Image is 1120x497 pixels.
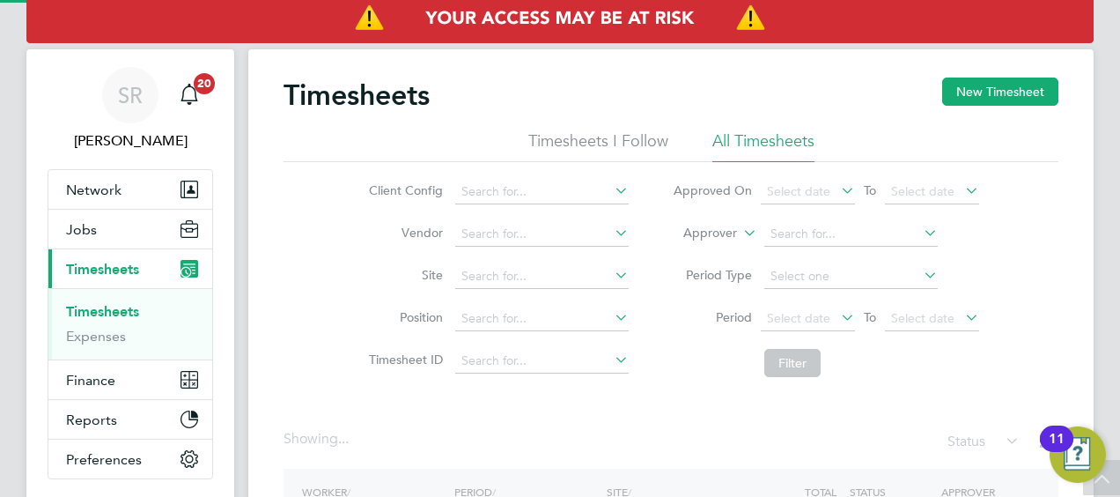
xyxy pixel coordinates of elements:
[48,360,212,399] button: Finance
[364,225,443,241] label: Vendor
[1049,439,1065,462] div: 11
[364,267,443,283] label: Site
[172,67,207,123] a: 20
[673,267,752,283] label: Period Type
[455,349,629,374] input: Search for...
[194,73,215,94] span: 20
[858,306,881,329] span: To
[66,221,97,238] span: Jobs
[66,303,139,320] a: Timesheets
[455,180,629,204] input: Search for...
[48,130,213,152] span: Samantha Robinson
[66,372,115,389] span: Finance
[528,130,668,162] li: Timesheets I Follow
[66,451,142,468] span: Preferences
[48,400,212,439] button: Reports
[455,264,629,289] input: Search for...
[712,130,814,162] li: All Timesheets
[48,249,212,288] button: Timesheets
[455,307,629,331] input: Search for...
[764,349,821,377] button: Filter
[66,261,139,278] span: Timesheets
[673,182,752,198] label: Approved On
[767,310,830,326] span: Select date
[858,179,881,202] span: To
[66,412,117,428] span: Reports
[891,310,954,326] span: Select date
[767,183,830,199] span: Select date
[284,430,352,449] div: Showing
[658,225,737,242] label: Approver
[947,430,1023,455] div: Status
[48,170,212,209] button: Network
[48,440,212,478] button: Preferences
[364,309,443,325] label: Position
[338,430,349,448] span: ...
[673,309,752,325] label: Period
[118,84,143,107] span: SR
[66,182,122,198] span: Network
[764,264,938,289] input: Select one
[891,183,954,199] span: Select date
[1050,427,1106,483] button: Open Resource Center, 11 new notifications
[364,352,443,367] label: Timesheet ID
[942,78,1058,106] button: New Timesheet
[66,328,126,345] a: Expenses
[48,210,212,248] button: Jobs
[48,67,213,152] a: SR[PERSON_NAME]
[364,182,443,198] label: Client Config
[764,222,938,247] input: Search for...
[48,288,212,360] div: Timesheets
[284,78,430,113] h2: Timesheets
[455,222,629,247] input: Search for...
